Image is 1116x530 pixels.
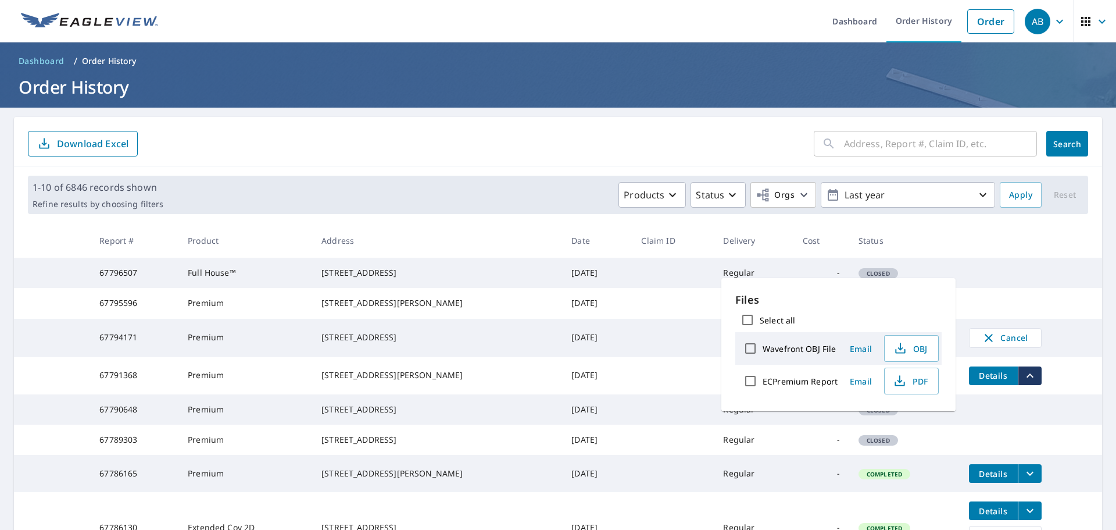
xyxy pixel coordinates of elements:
[969,328,1042,348] button: Cancel
[714,258,793,288] td: Regular
[178,394,312,425] td: Premium
[842,372,879,390] button: Email
[750,182,816,208] button: Orgs
[1046,131,1088,156] button: Search
[1018,501,1042,520] button: filesDropdownBtn-67786130
[321,332,553,343] div: [STREET_ADDRESS]
[735,292,942,308] p: Files
[562,357,632,394] td: [DATE]
[1009,188,1032,202] span: Apply
[90,394,178,425] td: 67790648
[892,374,929,388] span: PDF
[562,223,632,258] th: Date
[90,319,178,357] td: 67794171
[714,394,793,425] td: Regular
[793,258,849,288] td: -
[714,357,793,394] td: Regular
[714,288,793,318] td: Regular
[860,436,897,444] span: Closed
[884,335,939,362] button: OBJ
[82,55,137,67] p: Order History
[844,127,1037,160] input: Address, Report #, Claim ID, etc.
[981,331,1029,345] span: Cancel
[847,343,875,354] span: Email
[967,9,1014,34] a: Order
[562,258,632,288] td: [DATE]
[33,180,163,194] p: 1-10 of 6846 records shown
[793,425,849,455] td: -
[793,455,849,492] td: -
[178,455,312,492] td: Premium
[884,368,939,394] button: PDF
[847,376,875,387] span: Email
[90,425,178,455] td: 67789303
[1025,9,1050,34] div: AB
[178,223,312,258] th: Product
[969,501,1018,520] button: detailsBtn-67786130
[562,319,632,357] td: [DATE]
[14,52,1102,70] nav: breadcrumb
[632,223,714,258] th: Claim ID
[321,369,553,381] div: [STREET_ADDRESS][PERSON_NAME]
[691,182,746,208] button: Status
[19,55,65,67] span: Dashboard
[321,404,553,415] div: [STREET_ADDRESS]
[21,13,158,30] img: EV Logo
[178,258,312,288] td: Full House™
[760,315,795,326] label: Select all
[1056,138,1079,150] span: Search
[976,370,1011,381] span: Details
[714,455,793,492] td: Regular
[793,223,849,258] th: Cost
[763,376,838,387] label: ECPremium Report
[624,188,664,202] p: Products
[1000,182,1042,208] button: Apply
[178,288,312,318] td: Premium
[33,199,163,209] p: Refine results by choosing filters
[714,223,793,258] th: Delivery
[1018,464,1042,483] button: filesDropdownBtn-67786165
[90,258,178,288] td: 67796507
[562,425,632,455] td: [DATE]
[178,425,312,455] td: Premium
[969,367,1018,385] button: detailsBtn-67791368
[842,340,879,358] button: Email
[90,357,178,394] td: 67791368
[756,188,795,202] span: Orgs
[321,297,553,309] div: [STREET_ADDRESS][PERSON_NAME]
[28,131,138,156] button: Download Excel
[821,182,995,208] button: Last year
[57,137,128,150] p: Download Excel
[178,357,312,394] td: Premium
[90,288,178,318] td: 67795596
[976,468,1011,479] span: Details
[312,223,562,258] th: Address
[90,223,178,258] th: Report #
[696,188,724,202] p: Status
[969,464,1018,483] button: detailsBtn-67786165
[562,455,632,492] td: [DATE]
[321,267,553,279] div: [STREET_ADDRESS]
[562,394,632,425] td: [DATE]
[763,343,836,354] label: Wavefront OBJ File
[321,468,553,479] div: [STREET_ADDRESS][PERSON_NAME]
[90,455,178,492] td: 67786165
[562,288,632,318] td: [DATE]
[849,223,960,258] th: Status
[74,54,77,68] li: /
[1018,367,1042,385] button: filesDropdownBtn-67791368
[14,52,69,70] a: Dashboard
[321,434,553,446] div: [STREET_ADDRESS]
[14,75,1102,99] h1: Order History
[714,319,793,357] td: Regular
[840,185,976,205] p: Last year
[618,182,686,208] button: Products
[860,269,897,278] span: Closed
[892,342,929,355] span: OBJ
[860,470,909,478] span: Completed
[714,425,793,455] td: Regular
[976,506,1011,517] span: Details
[178,319,312,357] td: Premium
